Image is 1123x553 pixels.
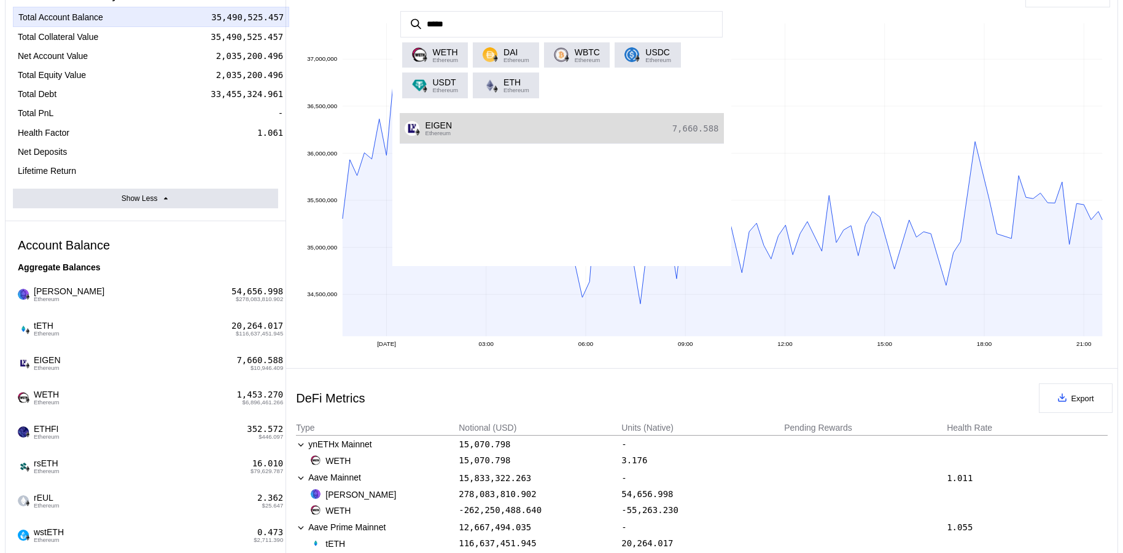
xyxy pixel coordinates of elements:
[311,505,351,516] div: WETH
[18,323,29,334] img: tETH_logo_2_%281%29.png
[18,69,86,80] div: Total Equity Value
[18,461,29,472] img: Icon___Dark.png
[621,521,782,533] div: -
[503,57,529,63] span: Ethereum
[503,47,529,57] span: DAI
[311,489,396,500] div: [PERSON_NAME]
[231,286,283,297] div: 54,656.998
[412,47,427,62] img: weth.png
[311,538,345,549] div: tETH
[947,473,973,483] div: 1.011
[459,489,536,499] div: 278,083,810.902
[621,538,673,548] div: 20,264.017
[25,363,31,369] img: svg+xml,%3c
[34,399,60,406] span: Ethereum
[34,503,60,509] span: Ethereum
[377,340,396,347] text: [DATE]
[433,57,459,63] span: Ethereum
[459,455,510,465] div: 15,070.798
[236,355,283,366] div: 7,660.588
[29,424,60,440] span: ETHFI
[621,438,782,450] div: -
[433,47,459,57] span: WETH
[421,85,429,93] img: svg+xml,%3c
[483,47,497,62] img: Badge_Dai.png
[257,493,283,503] div: 2.362
[13,233,278,257] div: Account Balance
[296,438,457,450] div: ynETHx Mainnet
[34,296,104,302] span: Ethereum
[784,423,852,433] div: Pending Rewards
[18,12,103,23] div: Total Account Balance
[425,120,453,130] span: EIGEN
[311,455,351,466] div: WETH
[621,455,647,465] div: 3.176
[34,331,60,337] span: Ethereum
[25,397,31,403] img: svg+xml,%3c
[211,88,283,100] div: 33,455,324.961
[18,530,29,541] img: wstETH.png
[977,340,992,347] text: 18:00
[492,55,499,62] img: svg+xml,%3c
[503,87,529,93] span: Ethereum
[459,473,531,483] div: 15,833,322.263
[412,78,427,93] img: Tether.png
[307,150,337,157] text: 36,000,000
[459,522,531,532] div: 12,667,494.035
[247,424,283,434] div: 352.572
[459,439,510,449] div: 15,070.798
[18,358,29,369] img: eigen.jpg
[459,423,516,433] div: Notional (USD)
[254,537,283,543] span: $2,711.390
[621,489,673,499] div: 54,656.998
[34,468,60,474] span: Ethereum
[236,331,283,337] span: $116,637,451.945
[778,340,793,347] text: 12:00
[621,505,678,515] div: -55,263.230
[421,55,429,62] img: svg+xml,%3c
[278,108,283,119] div: -
[216,50,284,61] div: 2,035,200.496
[621,471,782,484] div: -
[433,87,459,93] span: Ethereum
[296,423,314,433] div: Type
[307,244,337,251] text: 35,000,000
[34,537,64,543] span: Ethereum
[307,103,337,109] text: 36,500,000
[307,197,337,203] text: 35,500,000
[877,340,893,347] text: 15:00
[621,423,674,433] div: Units (Native)
[25,500,31,506] img: svg+xml,%3c
[25,328,31,334] img: svg+xml,%3c
[18,88,56,100] div: Total Debt
[492,85,499,93] img: svg+xml,%3c
[307,55,337,62] text: 37,000,000
[311,538,321,548] img: tETH_logo_2_%281%29.png
[211,31,283,42] div: 35,490,525.457
[1071,394,1094,403] span: Export
[18,31,98,42] div: Total Collateral Value
[311,489,321,499] img: weETH.png
[634,55,641,62] img: svg+xml,%3c
[231,321,283,331] div: 20,264.017
[1076,340,1092,347] text: 21:00
[18,426,29,437] img: etherfi.jpeg
[251,468,283,474] span: $79,629.787
[624,47,639,62] img: usdc.png
[34,434,60,440] span: Ethereum
[414,128,421,136] img: svg+xml,%3c
[18,495,29,506] img: empty-token.png
[563,55,570,62] img: svg+xml,%3c
[18,392,29,403] img: weth.png
[29,321,60,337] span: tETH
[122,194,158,203] div: Show Less
[678,340,693,347] text: 09:00
[425,130,453,136] span: Ethereum
[236,390,283,400] div: 1,453.270
[251,365,283,371] span: $10,946.409
[18,50,88,61] div: Net Account Value
[459,505,542,515] div: -262,250,488.640
[257,127,283,138] div: 1.061
[34,365,61,371] span: Ethereum
[257,527,283,538] div: 0.473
